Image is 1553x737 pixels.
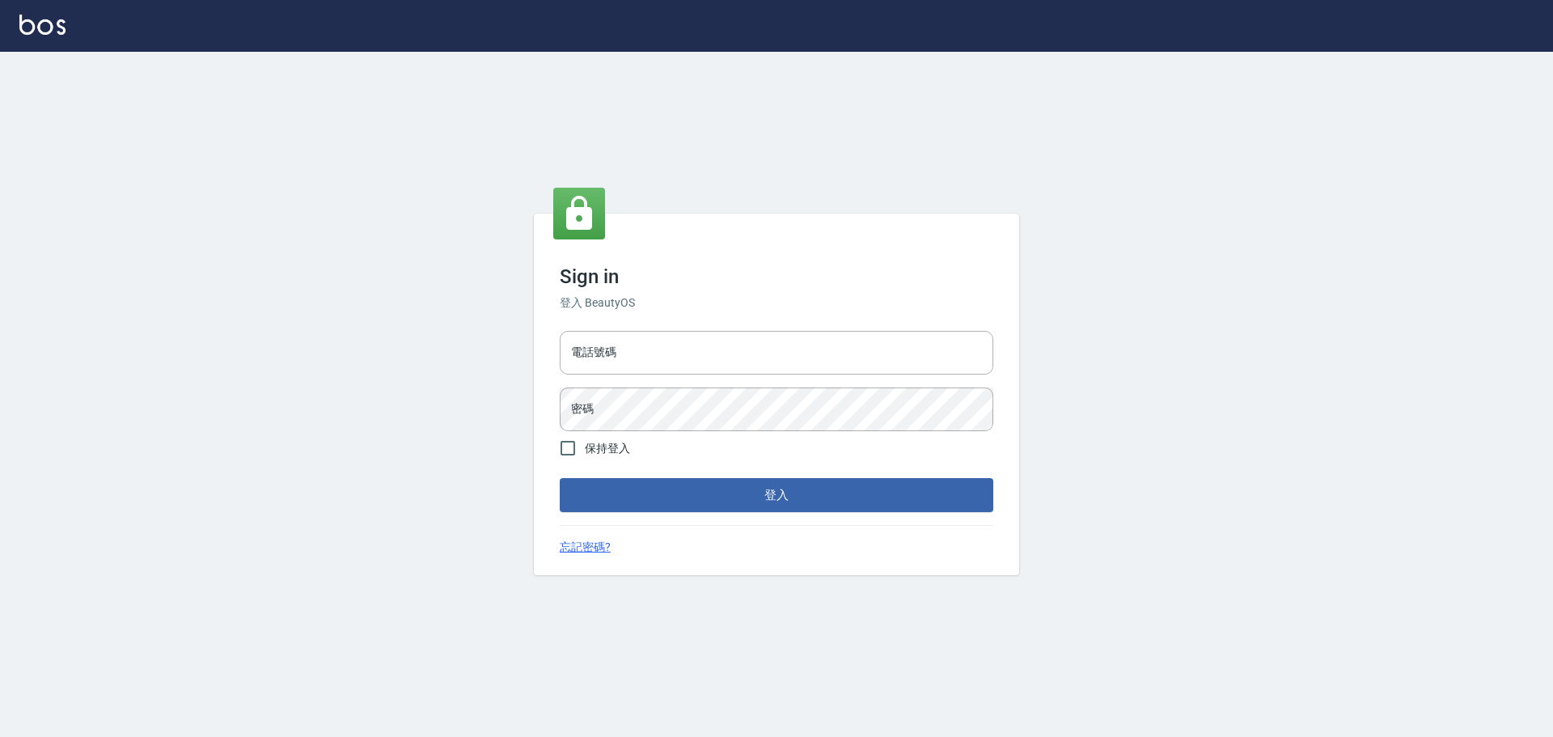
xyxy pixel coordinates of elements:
h6: 登入 BeautyOS [560,294,993,311]
a: 忘記密碼? [560,539,611,556]
span: 保持登入 [585,440,630,457]
button: 登入 [560,478,993,512]
img: Logo [19,15,66,35]
h3: Sign in [560,265,993,288]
